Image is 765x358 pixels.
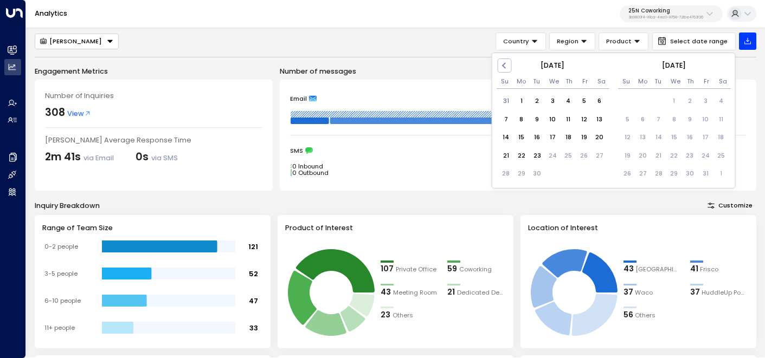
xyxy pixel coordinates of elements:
tspan: 3-5 people [44,269,78,278]
span: via SMS [151,153,178,162]
div: 37HuddleUp Powered by 25N Coworking [690,287,748,298]
tspan: 0 Outbound [292,168,329,177]
div: Choose Friday, September 19th, 2025 [576,130,592,146]
div: Not available Sunday, October 5th, 2025 [620,112,635,127]
div: 37 [623,287,633,298]
div: Not available Saturday, October 25th, 2025 [713,148,729,164]
button: 25N Coworking3b9800f4-81ca-4ec0-8758-72fbe4763f36 [620,5,723,23]
span: Coworking [459,265,492,274]
div: Choose Monday, September 22nd, 2025 [513,148,529,164]
div: Not available Wednesday, October 8th, 2025 [666,112,682,127]
div: Choose Monday, September 8th, 2025 [513,112,529,127]
tspan: 6-10 people [44,296,81,305]
div: [DATE] [497,61,609,70]
h3: Product of Interest [285,223,505,233]
div: Not available Tuesday, October 28th, 2025 [651,166,666,182]
div: Choose Sunday, September 21st, 2025 [498,148,514,164]
div: SMS [290,147,745,154]
div: Not available Sunday, October 12th, 2025 [620,130,635,146]
div: Friday [703,78,710,86]
span: View [67,108,91,119]
div: 41Frisco [690,263,748,275]
div: Choose Thursday, September 4th, 2025 [561,93,576,109]
div: Not available Friday, September 26th, 2025 [576,148,592,164]
div: Tuesday [533,78,541,86]
div: Choose Monday, September 15th, 2025 [513,130,529,146]
div: Not available Thursday, October 2nd, 2025 [682,93,698,109]
div: Choose Wednesday, September 17th, 2025 [545,130,561,146]
div: Monday [517,78,524,86]
div: Not available Saturday, October 11th, 2025 [713,112,729,127]
button: Select date range [652,32,736,50]
div: Month September, 2025 [498,91,608,182]
div: Not available Thursday, October 30th, 2025 [682,166,698,182]
div: Tuesday [654,78,662,86]
div: Choose Thursday, September 11th, 2025 [561,112,576,127]
div: Not available Saturday, November 1st, 2025 [713,166,729,182]
span: Buffalo Grove [635,265,682,274]
div: 56Others [623,309,682,321]
div: Not available Monday, October 6th, 2025 [635,112,651,127]
div: Monday [638,78,646,86]
div: Choose Sunday, September 7th, 2025 [498,112,514,127]
tspan: 33 [249,323,258,332]
div: Not available Sunday, October 19th, 2025 [620,148,635,164]
div: Thursday [686,78,694,86]
button: Customize [704,199,756,211]
div: Not available Tuesday, October 7th, 2025 [651,112,666,127]
span: Private Office [396,265,436,274]
div: Choose Tuesday, September 2nd, 2025 [529,93,545,109]
div: Choose Saturday, September 13th, 2025 [592,112,607,127]
div: 56 [623,309,633,321]
tspan: 11+ people [44,323,75,332]
div: Wednesday [671,78,678,86]
div: Not available Wednesday, October 1st, 2025 [666,93,682,109]
div: Not available Sunday, October 26th, 2025 [620,166,635,182]
span: Meeting Room [393,288,437,297]
div: Choose Saturday, September 6th, 2025 [592,93,607,109]
button: Country [496,32,546,50]
div: Not available Monday, October 13th, 2025 [635,130,651,146]
span: Product [606,36,632,46]
span: Dedicated Desk [457,288,506,297]
div: Not available Wednesday, October 29th, 2025 [666,166,682,182]
div: 21Dedicated Desk [447,287,505,298]
span: Others [635,311,655,320]
div: Not available Tuesday, September 30th, 2025 [529,166,545,182]
p: Number of messages [280,66,756,76]
button: Previous Month [498,58,512,73]
h3: Range of Team Size [42,223,262,233]
div: Not available Tuesday, October 21st, 2025 [651,148,666,164]
div: Choose Friday, September 12th, 2025 [576,112,592,127]
div: Not available Friday, October 17th, 2025 [698,130,713,146]
div: Sunday [501,78,509,86]
div: Not available Saturday, September 27th, 2025 [592,148,607,164]
span: Others [393,311,413,320]
span: Frisco [700,265,718,274]
div: Not available Thursday, September 25th, 2025 [561,148,576,164]
div: Not available Wednesday, September 24th, 2025 [545,148,561,164]
div: Button group with a nested menu [35,34,119,49]
tspan: 0-2 people [44,242,78,251]
div: Saturday [597,78,605,86]
div: Not available Tuesday, October 14th, 2025 [651,130,666,146]
div: Choose Thursday, September 18th, 2025 [561,130,576,146]
div: Choose Wednesday, September 10th, 2025 [545,112,561,127]
div: Not available Saturday, October 18th, 2025 [713,130,729,146]
div: Not available Monday, October 20th, 2025 [635,148,651,164]
div: Not available Friday, October 10th, 2025 [698,112,713,127]
div: 43 [381,287,391,298]
div: [PERSON_NAME] Average Response Time [45,135,262,145]
div: 43 [623,263,634,275]
div: Friday [581,78,589,86]
div: [PERSON_NAME] [40,37,102,45]
div: 37 [690,287,700,298]
div: Not available Thursday, October 16th, 2025 [682,130,698,146]
div: Not available Friday, October 24th, 2025 [698,148,713,164]
button: Product [599,32,648,50]
div: [DATE] [618,61,730,70]
div: Not available Sunday, September 28th, 2025 [498,166,514,182]
div: Choose Tuesday, September 16th, 2025 [529,130,545,146]
div: 37Waco [623,287,682,298]
div: 41 [690,263,698,275]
